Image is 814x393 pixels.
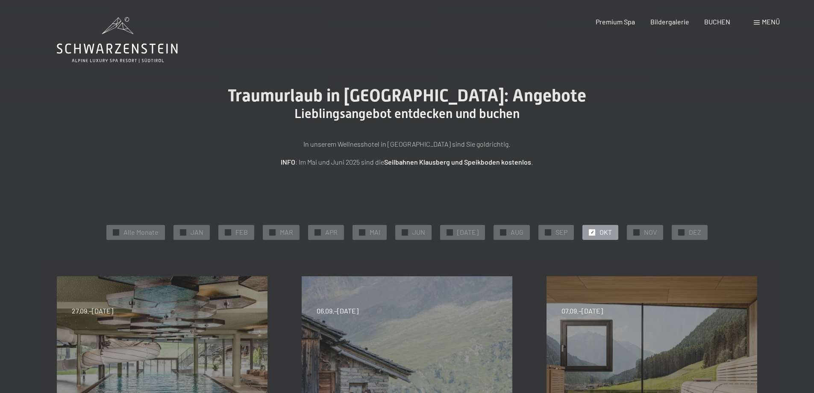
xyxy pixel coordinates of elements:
[644,228,657,237] span: NOV
[591,229,594,235] span: ✓
[762,18,780,26] span: Menü
[191,228,203,237] span: JAN
[361,229,364,235] span: ✓
[235,228,248,237] span: FEB
[547,229,550,235] span: ✓
[281,158,295,166] strong: INFO
[384,158,531,166] strong: Seilbahnen Klausberg und Speikboden kostenlos
[502,229,505,235] span: ✓
[316,229,320,235] span: ✓
[123,228,159,237] span: Alle Monate
[194,139,621,150] p: In unserem Wellnesshotel in [GEOGRAPHIC_DATA] sind Sie goldrichtig.
[680,229,683,235] span: ✓
[704,18,730,26] a: BUCHEN
[271,229,274,235] span: ✓
[596,18,635,26] a: Premium Spa
[555,228,567,237] span: SEP
[228,86,586,106] span: Traumurlaub in [GEOGRAPHIC_DATA]: Angebote
[403,229,407,235] span: ✓
[650,18,689,26] a: Bildergalerie
[561,306,603,316] span: 07.09.–[DATE]
[448,229,452,235] span: ✓
[370,228,380,237] span: MAI
[457,228,479,237] span: [DATE]
[325,228,338,237] span: APR
[317,306,359,316] span: 06.09.–[DATE]
[689,228,701,237] span: DEZ
[280,228,293,237] span: MAR
[194,157,621,168] p: : Im Mai und Juni 2025 sind die .
[72,306,113,316] span: 27.09.–[DATE]
[182,229,185,235] span: ✓
[599,228,612,237] span: OKT
[511,228,523,237] span: AUG
[294,106,520,121] span: Lieblingsangebot entdecken und buchen
[635,229,638,235] span: ✓
[115,229,118,235] span: ✓
[226,229,230,235] span: ✓
[412,228,425,237] span: JUN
